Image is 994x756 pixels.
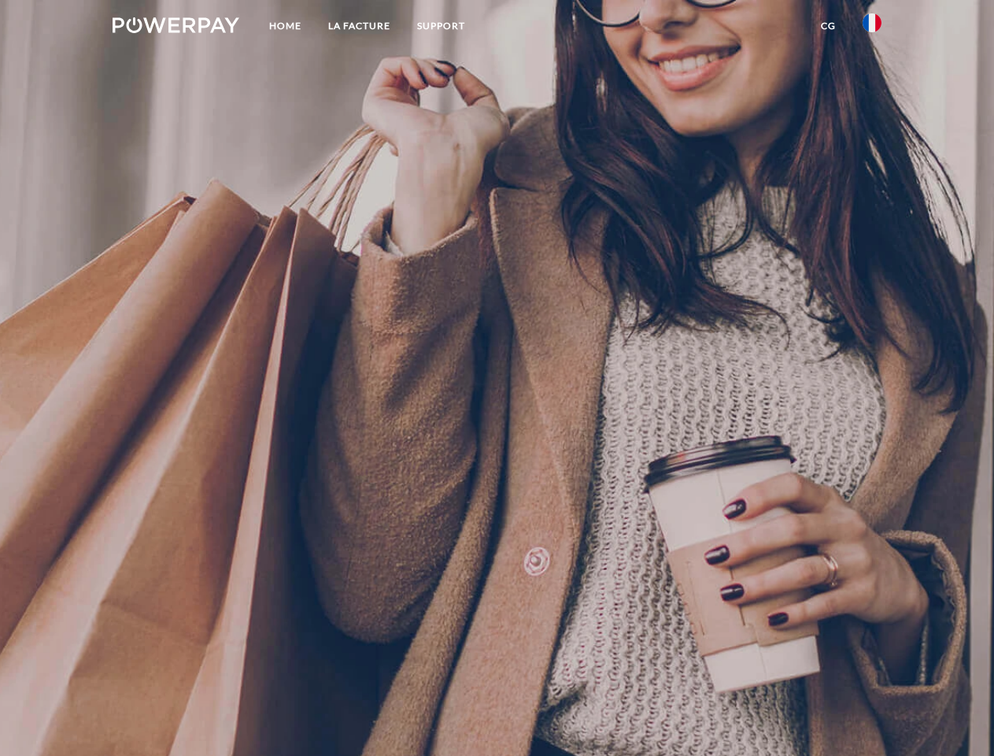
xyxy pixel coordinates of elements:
[315,12,404,40] a: LA FACTURE
[256,12,315,40] a: Home
[404,12,479,40] a: Support
[113,17,239,33] img: logo-powerpay-white.svg
[807,12,849,40] a: CG
[863,13,881,32] img: fr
